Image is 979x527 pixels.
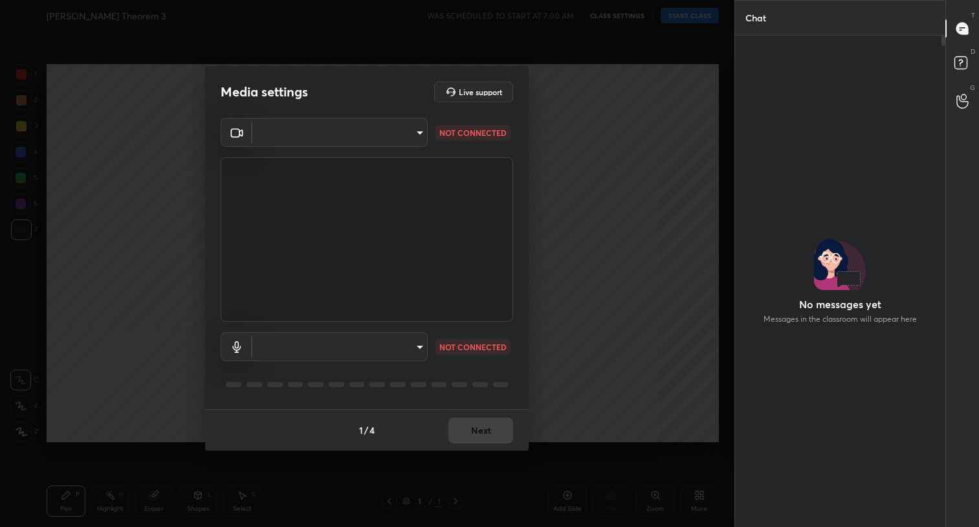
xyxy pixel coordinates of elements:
[369,423,375,437] h4: 4
[970,83,975,93] p: G
[971,47,975,56] p: D
[221,84,308,100] h2: Media settings
[971,10,975,20] p: T
[735,1,776,35] p: Chat
[252,118,428,147] div: ​
[364,423,368,437] h4: /
[439,127,507,139] p: NOT CONNECTED
[359,423,363,437] h4: 1
[252,332,428,361] div: ​
[459,88,502,96] h5: Live support
[439,341,507,353] p: NOT CONNECTED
